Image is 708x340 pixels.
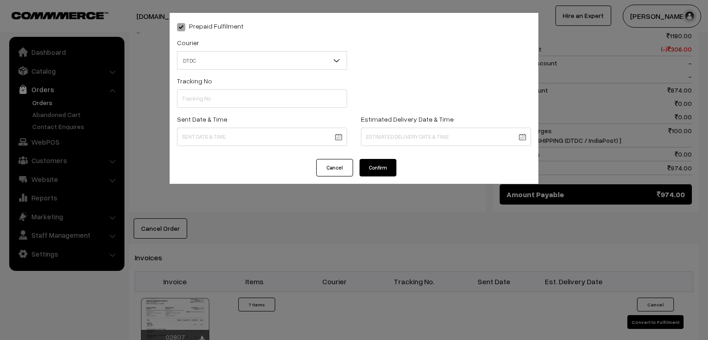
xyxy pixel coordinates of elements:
[177,21,243,31] label: Prepaid Fulfilment
[361,128,531,146] input: Estimated Delivery Date & Time
[177,76,212,86] label: Tracking No
[177,51,347,70] span: DTDC
[316,159,353,176] button: Cancel
[360,159,396,176] button: Confirm
[177,89,347,108] input: Tracking No
[177,53,347,69] span: DTDC
[361,114,454,124] label: Estimated Delivery Date & Time
[177,128,347,146] input: Sent Date & Time
[177,38,199,47] label: Courier
[177,114,227,124] label: Sent Date & Time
